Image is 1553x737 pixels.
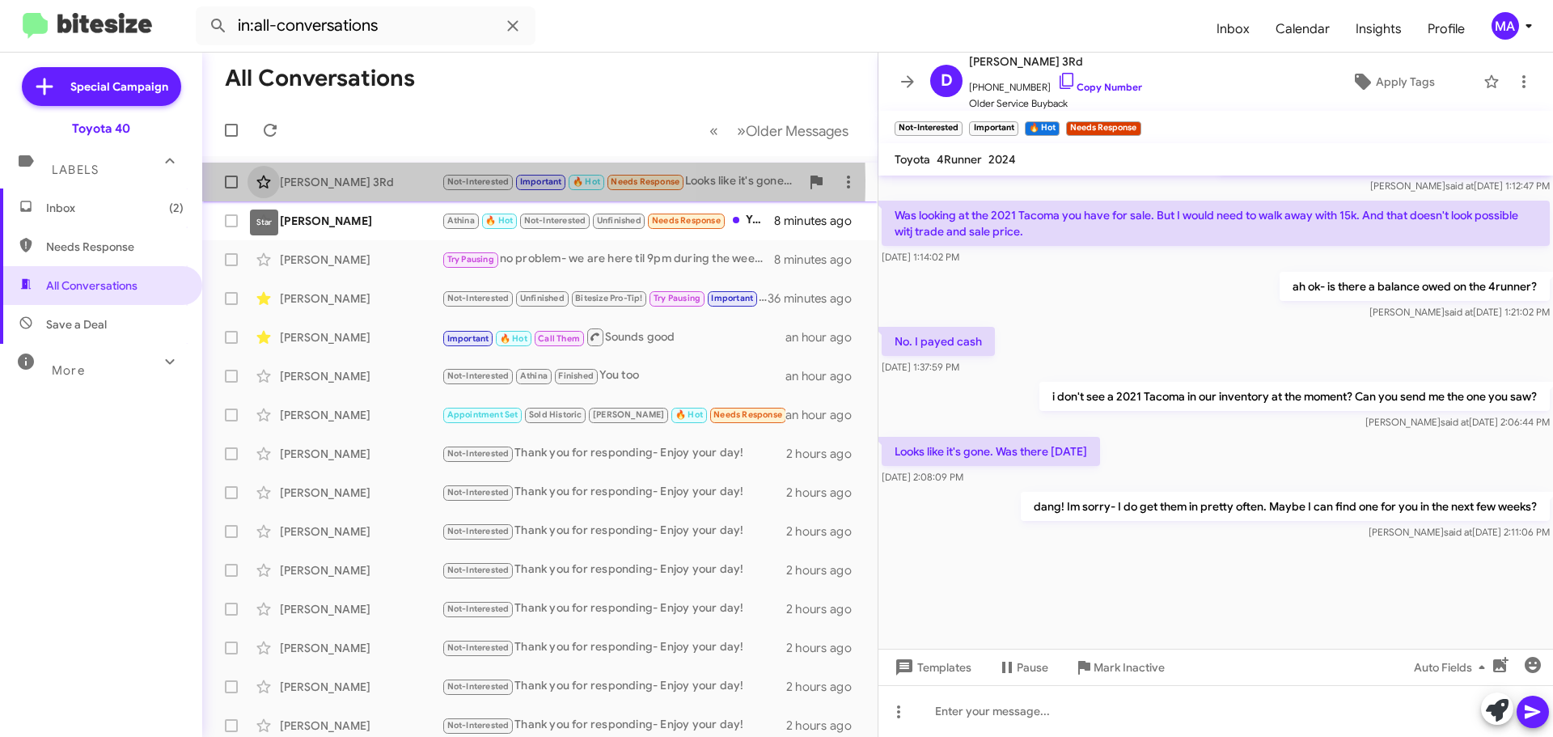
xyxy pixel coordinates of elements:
span: Important [520,176,562,187]
span: Mark Inactive [1094,653,1165,682]
span: Not-Interested [447,448,510,459]
button: Templates [878,653,984,682]
small: 🔥 Hot [1025,121,1060,136]
p: i don't see a 2021 Tacoma in our inventory at the moment? Can you send me the one you saw? [1039,382,1550,411]
span: Toyota [895,152,930,167]
span: Needs Response [611,176,679,187]
span: [PERSON_NAME] [DATE] 1:21:02 PM [1369,306,1550,318]
span: Not-Interested [447,604,510,614]
p: dang! Im sorry- I do get them in pretty often. Maybe I can find one for you in the next few weeks? [1021,492,1550,521]
div: Star [250,210,278,235]
span: Not-Interested [447,293,510,303]
span: 🔥 Hot [500,333,527,344]
div: an hour ago [785,407,865,423]
button: Next [727,114,858,147]
span: Calendar [1263,6,1343,53]
div: Yes i got it, thanks! [442,211,774,230]
div: Thank you for responding- Enjoy your day! [442,599,786,618]
div: 2 hours ago [786,523,865,540]
span: » [737,121,746,141]
span: « [709,121,718,141]
p: Looks like it's gone. Was there [DATE] [882,437,1100,466]
div: 2 hours ago [786,562,865,578]
div: 8 minutes ago [774,213,865,229]
a: Copy Number [1057,81,1142,93]
div: [PERSON_NAME] [280,523,442,540]
a: Insights [1343,6,1415,53]
a: Special Campaign [22,67,181,106]
span: Needs Response [46,239,184,255]
span: said at [1441,416,1469,428]
p: No. I payed cash [882,327,995,356]
span: Unfinished [520,293,565,303]
span: Save a Deal [46,316,107,332]
div: 2 hours ago [786,601,865,617]
div: Thank you for responding- Enjoy your day! [442,716,786,735]
span: 2024 [988,152,1016,167]
span: Bitesize Pro-Tip! [575,293,642,303]
div: [PERSON_NAME] [280,485,442,501]
div: Toyota 40 [72,121,130,137]
div: [PERSON_NAME] [280,213,442,229]
span: Athina [447,215,475,226]
span: Inbox [46,200,184,216]
span: [PERSON_NAME] [593,409,665,420]
div: Looks like it's gone. Was there [DATE] [442,172,800,191]
div: [PERSON_NAME] [280,718,442,734]
div: [DATE] 6:30pm [442,405,785,424]
span: All Conversations [46,277,138,294]
span: Not-Interested [447,720,510,731]
span: [DATE] 1:37:59 PM [882,361,959,373]
p: Was looking at the 2021 Tacoma you have for sale. But I would need to walk away with 15k. And tha... [882,201,1550,246]
span: Labels [52,163,99,177]
button: Previous [700,114,728,147]
span: [PERSON_NAME] [DATE] 1:12:47 PM [1370,180,1550,192]
span: Important [711,293,753,303]
span: 🔥 Hot [485,215,513,226]
span: said at [1445,180,1474,192]
div: 2 hours ago [786,640,865,656]
span: Not-Interested [447,642,510,653]
button: Pause [984,653,1061,682]
span: [PHONE_NUMBER] [969,71,1142,95]
span: Not-Interested [447,681,510,692]
button: Apply Tags [1310,67,1475,96]
button: Mark Inactive [1061,653,1178,682]
span: Not-Interested [447,176,510,187]
div: Thank you for responding- Enjoy your day! [442,522,786,540]
span: [DATE] 1:14:02 PM [882,251,959,263]
span: [PERSON_NAME] 3Rd [969,52,1142,71]
span: Call Them [538,333,580,344]
div: an hour ago [785,368,865,384]
span: Finished [558,371,594,381]
span: Pause [1017,653,1048,682]
div: 36 minutes ago [768,290,865,307]
nav: Page navigation example [700,114,858,147]
span: More [52,363,85,378]
span: Sold Historic [529,409,582,420]
span: Appointment Set [447,409,518,420]
input: Search [196,6,535,45]
span: [PERSON_NAME] [DATE] 2:06:44 PM [1365,416,1550,428]
div: Thank you for responding- Enjoy your day! [442,561,786,579]
div: [PERSON_NAME] [280,601,442,617]
div: 2 hours ago [786,446,865,462]
span: Try Pausing [654,293,700,303]
div: [PERSON_NAME] [280,640,442,656]
div: [PERSON_NAME] [280,446,442,462]
small: Needs Response [1066,121,1140,136]
div: Sounds good [442,327,785,347]
span: Auto Fields [1414,653,1492,682]
span: 🔥 Hot [573,176,600,187]
div: MA [1492,12,1519,40]
a: Profile [1415,6,1478,53]
span: Needs Response [713,409,782,420]
span: 🔥 Hot [675,409,703,420]
span: D [941,68,953,94]
span: Not-Interested [447,526,510,536]
span: Not-Interested [447,565,510,575]
div: 8 minutes ago [774,252,865,268]
div: [PERSON_NAME] [280,368,442,384]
